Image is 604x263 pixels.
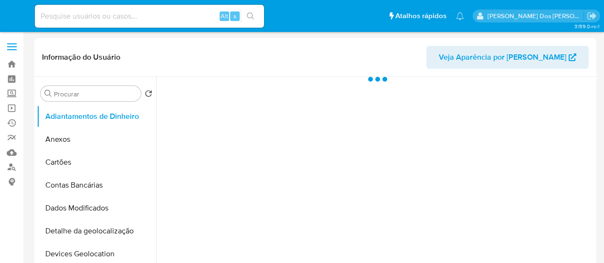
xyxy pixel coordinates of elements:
span: Veja Aparência por [PERSON_NAME] [439,46,566,69]
button: Adiantamentos de Dinheiro [37,105,156,128]
span: Alt [221,11,228,21]
p: renato.lopes@mercadopago.com.br [487,11,584,21]
button: Retornar ao pedido padrão [145,90,152,100]
input: Pesquise usuários ou casos... [35,10,264,22]
button: search-icon [241,10,260,23]
a: Sair [587,11,597,21]
a: Notificações [456,12,464,20]
h1: Informação do Usuário [42,53,120,62]
button: Cartões [37,151,156,174]
button: Anexos [37,128,156,151]
button: Dados Modificados [37,197,156,220]
button: Procurar [44,90,52,97]
input: Procurar [54,90,137,98]
button: Veja Aparência por [PERSON_NAME] [426,46,589,69]
span: Atalhos rápidos [395,11,446,21]
span: s [233,11,236,21]
button: Detalhe da geolocalização [37,220,156,242]
button: Contas Bancárias [37,174,156,197]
